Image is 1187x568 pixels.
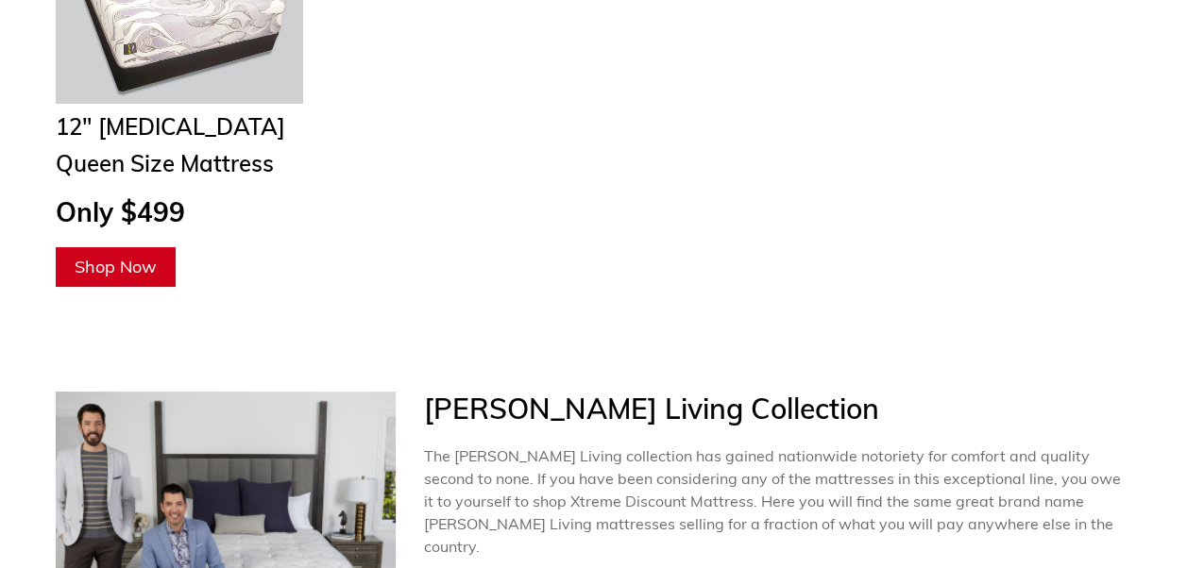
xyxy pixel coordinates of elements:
[75,256,157,277] span: Shop Now
[424,446,1121,556] span: The [PERSON_NAME] Living collection has gained nationwide notoriety for comfort and quality secon...
[56,149,274,177] span: Queen Size Mattress
[424,391,879,426] span: [PERSON_NAME] Living Collection
[56,195,185,228] span: Only $499
[56,247,176,287] a: Shop Now
[56,112,285,141] span: 12" [MEDICAL_DATA]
